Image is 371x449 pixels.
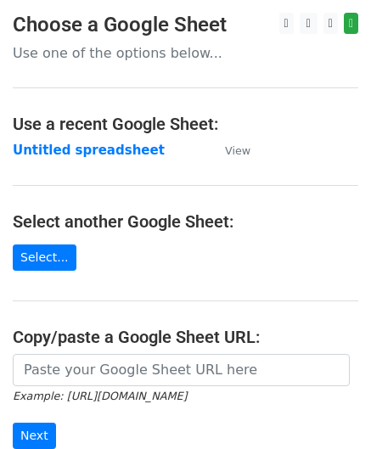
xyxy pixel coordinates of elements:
[13,327,358,347] h4: Copy/paste a Google Sheet URL:
[13,44,358,62] p: Use one of the options below...
[225,144,250,157] small: View
[13,13,358,37] h3: Choose a Google Sheet
[13,390,187,402] small: Example: [URL][DOMAIN_NAME]
[13,354,350,386] input: Paste your Google Sheet URL here
[13,114,358,134] h4: Use a recent Google Sheet:
[208,143,250,158] a: View
[13,423,56,449] input: Next
[13,143,165,158] a: Untitled spreadsheet
[13,211,358,232] h4: Select another Google Sheet:
[13,244,76,271] a: Select...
